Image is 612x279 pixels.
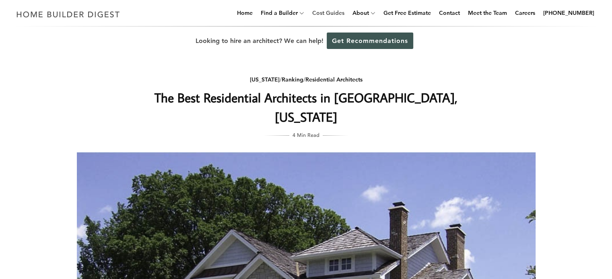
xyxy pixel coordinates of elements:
a: Ranking [282,76,303,83]
h1: The Best Residential Architects in [GEOGRAPHIC_DATA], [US_STATE] [146,88,467,126]
div: / / [146,75,467,85]
span: 4 Min Read [293,130,319,139]
a: Residential Architects [305,76,363,83]
img: Home Builder Digest [13,6,124,22]
a: Get Recommendations [327,33,413,49]
a: [US_STATE] [250,76,280,83]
